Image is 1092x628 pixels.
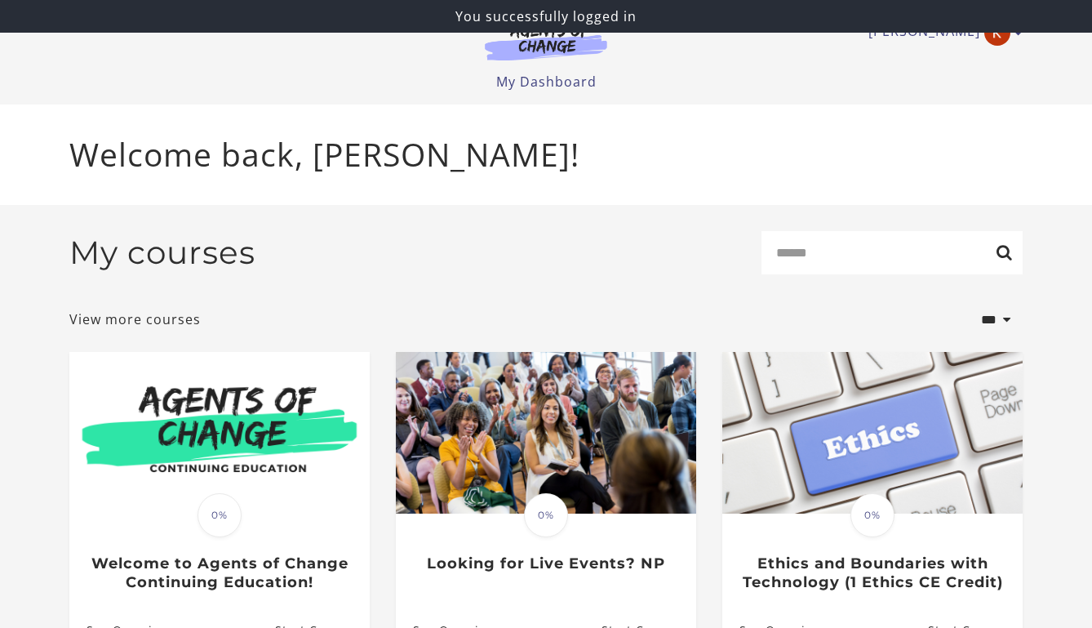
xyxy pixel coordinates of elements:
h3: Ethics and Boundaries with Technology (1 Ethics CE Credit) [739,555,1005,591]
h3: Welcome to Agents of Change Continuing Education! [87,555,352,591]
img: Agents of Change Logo [468,23,624,60]
a: View more courses [69,310,201,329]
span: 0% [198,493,242,537]
h2: My courses [69,234,255,272]
a: Toggle menu [868,20,1014,46]
span: 0% [850,493,894,537]
a: My Dashboard [496,73,597,91]
p: You successfully logged in [7,7,1085,26]
p: Welcome back, [PERSON_NAME]! [69,131,1023,179]
h3: Looking for Live Events? NP [413,555,678,573]
span: 0% [524,493,568,537]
